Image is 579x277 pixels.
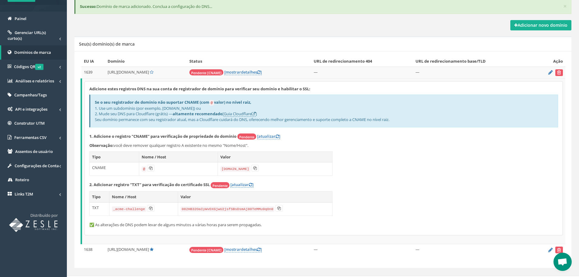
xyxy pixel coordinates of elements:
[563,2,567,10] font: ×
[15,149,53,154] font: Assentos de usuário
[89,222,262,227] font: ✅ As alterações de DNS podem levar de alguns minutos a várias horas para serem propagadas.
[114,143,248,148] font: você deve remover qualquer registro A existente no mesmo "Nome/Host".
[14,64,35,69] font: Códigos QR
[241,69,257,75] font: detalhes
[279,133,280,139] font: ]
[415,58,486,64] font: URL de redirecionamento base/TLD
[209,100,214,106] code: @
[15,191,33,197] font: Links T2M
[260,69,262,75] font: ]
[84,58,94,64] font: EU IA
[92,165,106,170] font: CNAME
[314,58,372,64] font: URL de redirecionamento 404
[314,69,318,75] font: —
[9,218,58,232] img: Encurtador de URL T2M com tecnologia da Zesle Software Inc.
[15,163,59,168] font: Configurações de Conta
[30,213,58,218] font: Distribuído por
[38,65,41,69] font: v2
[14,120,45,126] font: Construtor UTM
[191,248,222,252] font: Pendente [CNAME]
[79,41,135,47] font: Seu(s) domínio(s) de marca
[226,69,241,75] font: mostrar
[112,194,136,199] font: Nome / Host
[230,182,249,187] font: [atualizar
[181,194,191,199] font: Valor
[95,106,201,111] font: 1. Use um subdomínio (por exemplo, [DOMAIN_NAME]) ou
[415,69,419,75] font: —
[14,135,47,140] font: Ferramentas CSV
[95,111,173,116] font: 2. Mude seu DNS para Cloudflare (grátis) —
[553,253,572,271] div: Open chat
[220,154,231,160] font: Valor
[257,133,280,139] a: [atualizar]
[212,183,228,188] font: Pendente
[95,117,389,122] font: Seu domínio permanece com seu registrador atual, mas a Cloudflare cuidará do DNS, oferecendo melh...
[415,247,419,252] font: —
[89,86,310,92] font: Adicione estes registros DNS na sua conta de registrador de domínio para verificar seu domínio e ...
[224,69,226,75] font: [
[224,111,256,117] a: Guia Cloudflare
[84,247,92,252] font: 1638
[15,16,26,21] font: Painel
[314,247,318,252] font: —
[92,205,99,210] font: TXT
[173,111,222,116] font: altamente recomendado
[222,111,224,116] font: [
[189,58,202,64] font: Status
[224,69,262,75] a: [mostrardetalhes]
[108,247,149,252] font: [URL][DOMAIN_NAME]
[150,69,153,75] a: Definir padrão
[14,50,51,55] font: Domínios de marca
[16,78,54,84] font: Análises e relatórios
[226,247,241,252] font: mostrar
[230,182,253,188] a: [atualizar]
[510,20,571,30] a: Adicionar novo domínio
[224,247,262,252] a: [mostrardetalhes]
[8,30,46,41] font: Gerenciar URL(s) curto(s)
[92,194,101,199] font: Tipo
[95,99,209,105] font: Se o seu registrador de domínio não suportar CNAME (com
[252,182,253,187] font: ]
[84,69,92,75] font: 1639
[142,166,146,172] code: @
[224,247,226,252] font: [
[553,58,563,64] font: Ação
[142,154,166,160] font: Nome / Host
[97,4,212,9] font: Domínio de marca adicionado. Conclua a configuração do DNS...
[14,92,47,98] font: Campanhas/Tags
[220,166,250,172] code: [DOMAIN_NAME]
[89,182,210,187] font: 2. Adicionar registro "TXT" para verificação do certificado SSL
[108,58,125,64] font: Domínio
[108,69,149,75] font: [URL][DOMAIN_NAME]
[257,133,276,139] font: [atualizar
[89,143,114,148] font: Observação:
[181,206,275,212] code: 082HB32OaIyWvDXGjwU2jsfSBsDsmAj80TeMMu9qOn0
[112,206,146,212] code: _acme-challenge
[214,99,251,105] font: valor) no nível raiz,
[241,247,257,252] font: detalhes
[150,247,153,252] a: Padrão
[89,133,236,139] font: 1. Adicione o registro "CNAME" para verificação de propriedade do domínio
[80,4,97,9] font: Sucesso:
[15,177,29,182] font: Roteiro
[92,154,101,160] font: Tipo
[256,111,257,116] font: ]
[239,134,254,139] font: Pendente
[191,70,222,75] font: Pendente [CNAME]
[224,111,252,116] font: Guia Cloudflare
[15,106,47,112] font: API e integrações
[260,247,262,252] font: ]
[518,22,567,28] font: Adicionar novo domínio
